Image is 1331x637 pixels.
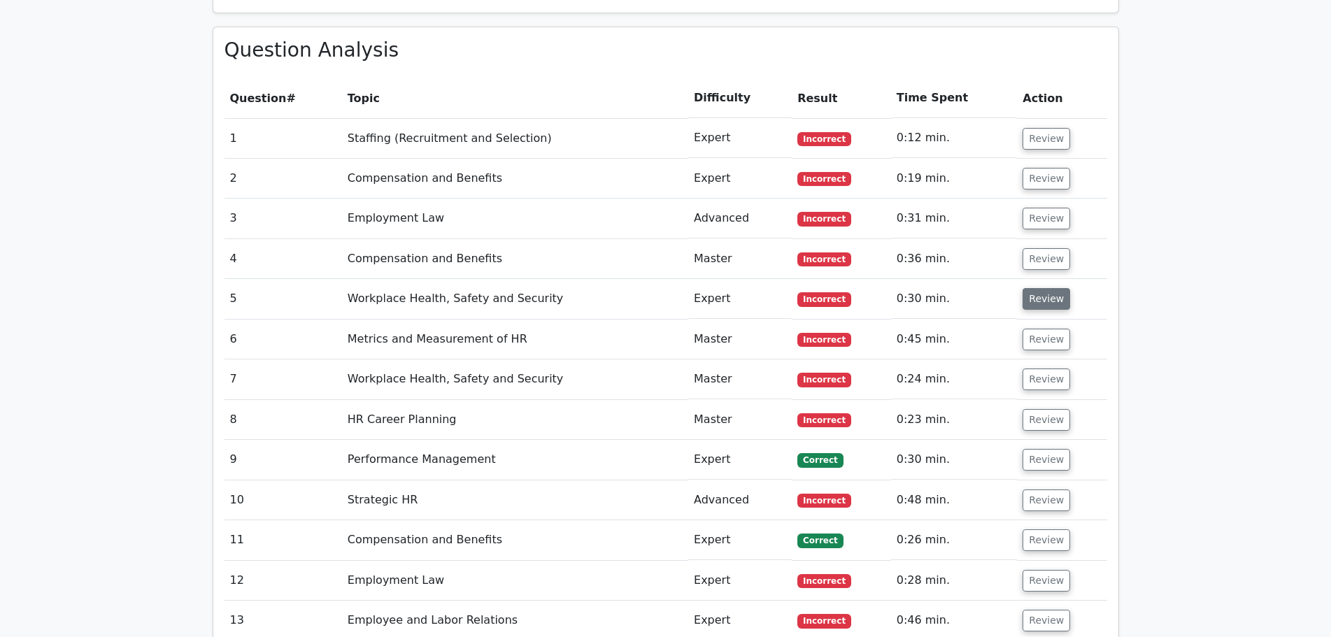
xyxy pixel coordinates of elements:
span: Incorrect [797,292,851,306]
th: Action [1017,78,1106,118]
td: 0:31 min. [891,199,1018,238]
button: Review [1023,368,1070,390]
td: Master [688,320,792,359]
td: 0:24 min. [891,359,1018,399]
td: Master [688,359,792,399]
td: 1 [225,118,342,158]
td: 11 [225,520,342,560]
td: Performance Management [342,440,688,480]
td: Expert [688,520,792,560]
h3: Question Analysis [225,38,1107,62]
td: Compensation and Benefits [342,159,688,199]
td: 12 [225,561,342,601]
td: 0:26 min. [891,520,1018,560]
th: # [225,78,342,118]
th: Time Spent [891,78,1018,118]
span: Incorrect [797,172,851,186]
td: Advanced [688,199,792,238]
span: Incorrect [797,252,851,266]
td: Master [688,400,792,440]
button: Review [1023,529,1070,551]
td: 6 [225,320,342,359]
td: 0:12 min. [891,118,1018,158]
td: Employment Law [342,199,688,238]
button: Review [1023,409,1070,431]
button: Review [1023,248,1070,270]
button: Review [1023,288,1070,310]
td: Workplace Health, Safety and Security [342,359,688,399]
td: 8 [225,400,342,440]
td: 5 [225,279,342,319]
td: 2 [225,159,342,199]
button: Review [1023,128,1070,150]
td: Expert [688,118,792,158]
td: Compensation and Benefits [342,239,688,279]
td: 10 [225,480,342,520]
td: 0:30 min. [891,440,1018,480]
td: 7 [225,359,342,399]
td: 9 [225,440,342,480]
td: Staffing (Recruitment and Selection) [342,118,688,158]
button: Review [1023,570,1070,592]
button: Review [1023,610,1070,631]
td: Employment Law [342,561,688,601]
span: Incorrect [797,614,851,628]
button: Review [1023,329,1070,350]
span: Correct [797,534,843,547]
td: 0:48 min. [891,480,1018,520]
td: 4 [225,239,342,279]
td: Workplace Health, Safety and Security [342,279,688,319]
button: Review [1023,168,1070,189]
span: Question [230,92,287,105]
td: 0:45 min. [891,320,1018,359]
button: Review [1023,489,1070,511]
td: Expert [688,561,792,601]
td: Strategic HR [342,480,688,520]
span: Correct [797,453,843,467]
th: Result [792,78,891,118]
td: 0:19 min. [891,159,1018,199]
td: 0:28 min. [891,561,1018,601]
td: 3 [225,199,342,238]
th: Topic [342,78,688,118]
td: Metrics and Measurement of HR [342,320,688,359]
span: Incorrect [797,212,851,226]
td: 0:23 min. [891,400,1018,440]
td: Expert [688,159,792,199]
td: Compensation and Benefits [342,520,688,560]
span: Incorrect [797,413,851,427]
button: Review [1023,449,1070,471]
td: HR Career Planning [342,400,688,440]
button: Review [1023,208,1070,229]
td: Advanced [688,480,792,520]
span: Incorrect [797,373,851,387]
td: 0:30 min. [891,279,1018,319]
span: Incorrect [797,132,851,146]
td: Master [688,239,792,279]
td: Expert [688,279,792,319]
span: Incorrect [797,494,851,508]
td: 0:36 min. [891,239,1018,279]
th: Difficulty [688,78,792,118]
span: Incorrect [797,574,851,588]
td: Expert [688,440,792,480]
span: Incorrect [797,333,851,347]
